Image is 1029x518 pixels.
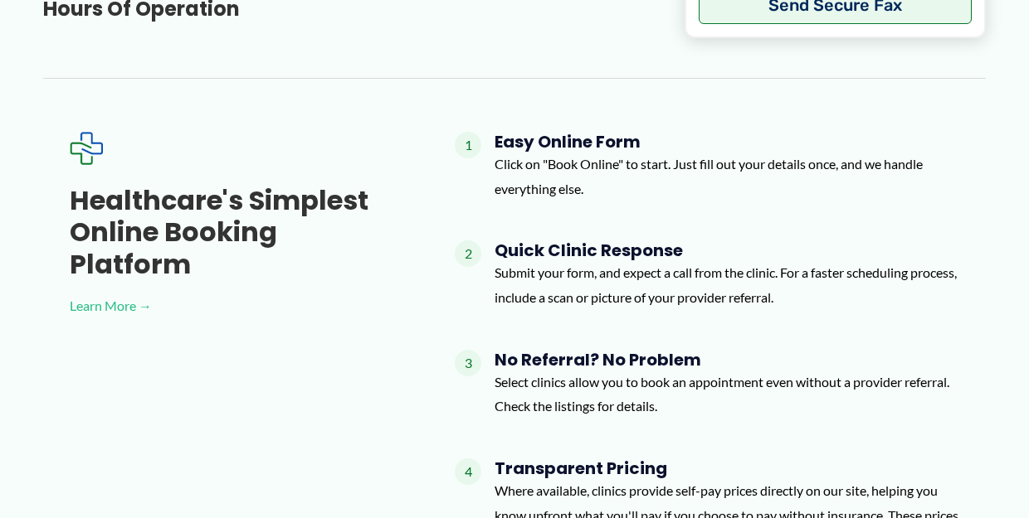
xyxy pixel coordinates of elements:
[455,132,481,158] span: 1
[495,458,959,478] h4: Transparent Pricing
[455,458,481,485] span: 4
[70,293,402,318] a: Learn More →
[70,185,402,280] h3: Healthcare's simplest online booking platform
[495,132,959,152] h4: Easy Online Form
[495,350,959,370] h4: No Referral? No Problem
[495,370,959,419] p: Select clinics allow you to book an appointment even without a provider referral. Check the listi...
[495,240,959,260] h4: Quick Clinic Response
[455,350,481,376] span: 3
[495,260,959,309] p: Submit your form, and expect a call from the clinic. For a faster scheduling process, include a s...
[455,240,481,267] span: 2
[70,132,103,165] img: Expected Healthcare Logo
[495,152,959,201] p: Click on "Book Online" to start. Just fill out your details once, and we handle everything else.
